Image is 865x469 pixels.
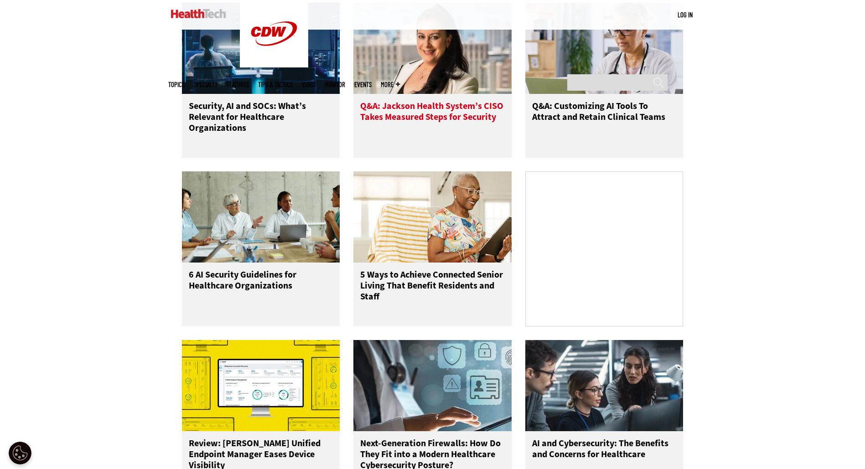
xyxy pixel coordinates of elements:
[360,101,505,137] h3: Q&A: Jackson Health System’s CISO Takes Measured Steps for Security
[302,81,316,88] a: Video
[227,81,249,88] a: Features
[189,269,333,306] h3: 6 AI Security Guidelines for Healthcare Organizations
[9,442,31,464] div: Cookie Settings
[353,340,512,431] img: Doctor using secure tablet
[381,81,400,88] span: More
[168,81,185,88] span: Topics
[240,60,308,70] a: CDW
[258,81,293,88] a: Tips & Tactics
[678,10,693,20] div: User menu
[171,9,226,18] img: Home
[678,10,693,19] a: Log in
[353,171,512,326] a: Networking Solutions for Senior Living 5 Ways to Achieve Connected Senior Living That Benefit Res...
[525,340,684,431] img: cybersecurity team members talk in front of monitors
[536,191,673,305] iframe: advertisement
[182,171,340,326] a: Doctors meeting in the office 6 AI Security Guidelines for Healthcare Organizations
[353,3,512,158] a: Connie Barrera Q&A: Jackson Health System’s CISO Takes Measured Steps for Security
[525,3,684,158] a: doctor on laptop Q&A: Customizing AI Tools To Attract and Retain Clinical Teams
[182,171,340,263] img: Doctors meeting in the office
[354,81,372,88] a: Events
[325,81,345,88] a: MonITor
[9,442,31,464] button: Open Preferences
[182,340,340,431] img: Ivanti Unified Endpoint Manager
[194,81,218,88] span: Specialty
[353,171,512,263] img: Networking Solutions for Senior Living
[532,101,677,137] h3: Q&A: Customizing AI Tools To Attract and Retain Clinical Teams
[360,269,505,306] h3: 5 Ways to Achieve Connected Senior Living That Benefit Residents and Staff
[189,101,333,137] h3: Security, AI and SOCs: What’s Relevant for Healthcare Organizations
